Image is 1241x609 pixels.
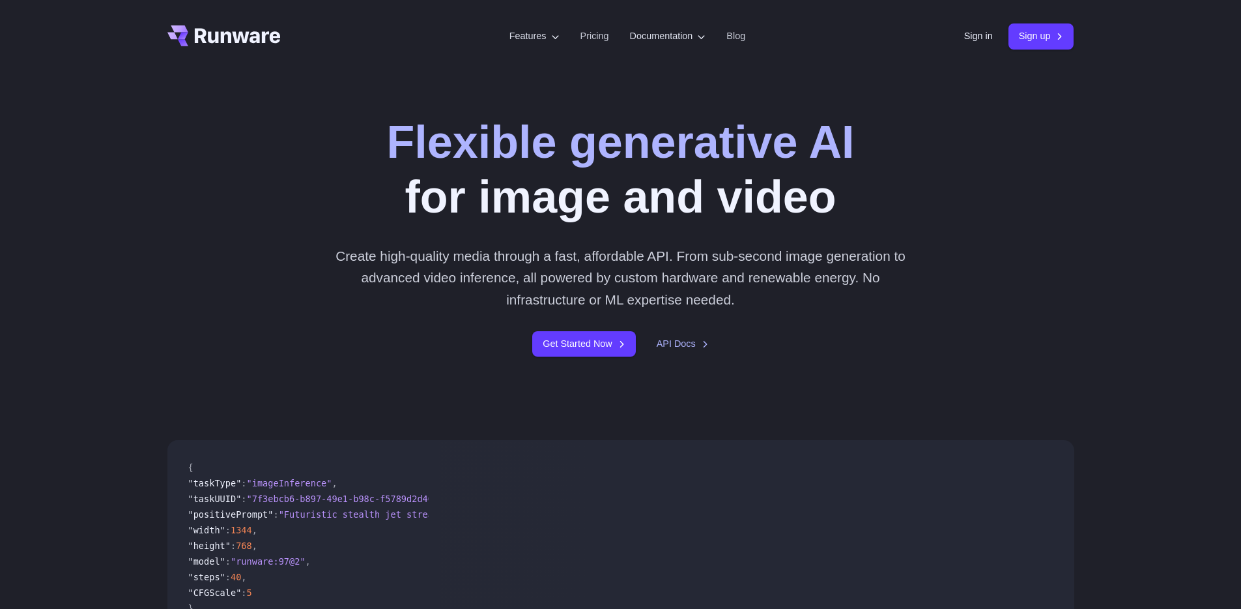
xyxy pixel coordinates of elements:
[188,525,225,535] span: "width"
[225,525,231,535] span: :
[386,117,854,168] strong: Flexible generative AI
[1008,23,1074,49] a: Sign up
[236,541,252,551] span: 768
[247,587,252,598] span: 5
[241,478,246,488] span: :
[231,556,306,567] span: "runware:97@2"
[241,494,246,504] span: :
[330,245,911,310] p: Create high-quality media through a fast, affordable API. From sub-second image generation to adv...
[657,336,709,351] a: API Docs
[964,29,993,44] a: Sign in
[188,541,231,551] span: "height"
[188,572,225,582] span: "steps"
[580,29,609,44] a: Pricing
[247,494,449,504] span: "7f3ebcb6-b897-49e1-b98c-f5789d2d40d7"
[332,478,337,488] span: ,
[167,25,281,46] a: Go to /
[532,331,635,357] a: Get Started Now
[225,572,231,582] span: :
[188,478,242,488] span: "taskType"
[188,509,274,520] span: "positivePrompt"
[188,587,242,598] span: "CFGScale"
[306,556,311,567] span: ,
[247,478,332,488] span: "imageInference"
[386,115,854,224] h1: for image and video
[252,525,257,535] span: ,
[231,541,236,551] span: :
[726,29,745,44] a: Blog
[509,29,560,44] label: Features
[188,462,193,473] span: {
[188,556,225,567] span: "model"
[231,572,241,582] span: 40
[225,556,231,567] span: :
[241,587,246,598] span: :
[279,509,764,520] span: "Futuristic stealth jet streaking through a neon-lit cityscape with glowing purple exhaust"
[188,494,242,504] span: "taskUUID"
[630,29,706,44] label: Documentation
[231,525,252,535] span: 1344
[241,572,246,582] span: ,
[252,541,257,551] span: ,
[273,509,278,520] span: :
